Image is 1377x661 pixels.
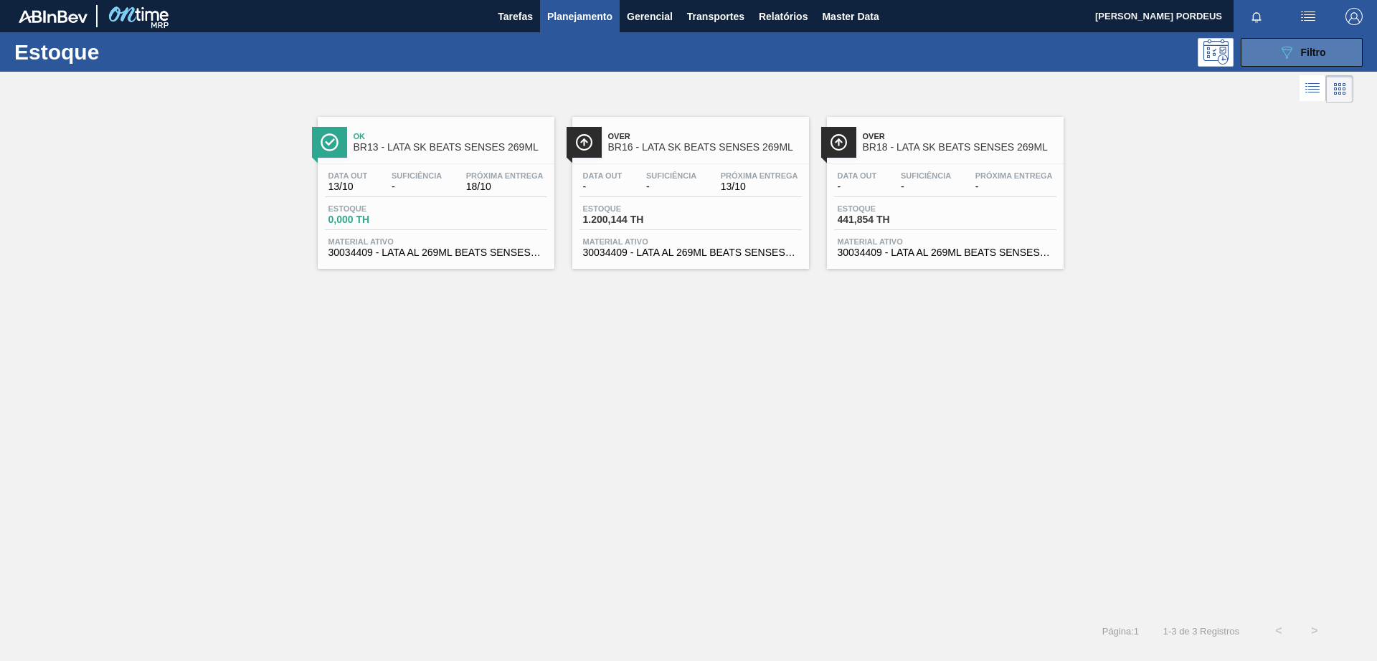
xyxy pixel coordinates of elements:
span: Suficiência [392,171,442,180]
span: 30034409 - LATA AL 269ML BEATS SENSES GARMINO [328,247,544,258]
span: BR16 - LATA SK BEATS SENSES 269ML [608,142,802,153]
span: Próxima Entrega [466,171,544,180]
span: 13/10 [721,181,798,192]
span: Material ativo [583,237,798,246]
img: Logout [1345,8,1363,25]
span: Tarefas [498,8,533,25]
button: Notificações [1234,6,1279,27]
span: Planejamento [547,8,612,25]
img: userActions [1300,8,1317,25]
span: Estoque [838,204,938,213]
span: 30034409 - LATA AL 269ML BEATS SENSES GARMINO [838,247,1053,258]
img: Ícone [575,133,593,151]
span: Página : 1 [1102,626,1139,637]
a: ÍconeOkBR13 - LATA SK BEATS SENSES 269MLData out13/10Suficiência-Próxima Entrega18/10Estoque0,000... [307,106,562,269]
span: 441,854 TH [838,214,938,225]
div: Visão em Lista [1300,75,1326,103]
span: - [392,181,442,192]
span: BR13 - LATA SK BEATS SENSES 269ML [354,142,547,153]
span: Próxima Entrega [975,171,1053,180]
span: - [583,181,623,192]
img: Ícone [321,133,339,151]
span: Over [863,132,1056,141]
h1: Estoque [14,44,229,60]
div: Visão em Cards [1326,75,1353,103]
span: Master Data [822,8,879,25]
span: Data out [838,171,877,180]
span: 30034409 - LATA AL 269ML BEATS SENSES GARMINO [583,247,798,258]
span: Suficiência [901,171,951,180]
span: Estoque [583,204,683,213]
span: Ok [354,132,547,141]
span: Material ativo [838,237,1053,246]
span: Data out [583,171,623,180]
span: 13/10 [328,181,368,192]
div: Pogramando: nenhum usuário selecionado [1198,38,1234,67]
span: 1 - 3 de 3 Registros [1160,626,1239,637]
span: Gerencial [627,8,673,25]
span: 1.200,144 TH [583,214,683,225]
img: TNhmsLtSVTkK8tSr43FrP2fwEKptu5GPRR3wAAAABJRU5ErkJggg== [19,10,87,23]
span: Transportes [687,8,744,25]
span: - [646,181,696,192]
span: - [901,181,951,192]
span: Próxima Entrega [721,171,798,180]
span: - [838,181,877,192]
span: Filtro [1301,47,1326,58]
span: Over [608,132,802,141]
span: 18/10 [466,181,544,192]
span: Material ativo [328,237,544,246]
a: ÍconeOverBR16 - LATA SK BEATS SENSES 269MLData out-Suficiência-Próxima Entrega13/10Estoque1.200,1... [562,106,816,269]
button: < [1261,613,1297,649]
img: Ícone [830,133,848,151]
span: Data out [328,171,368,180]
button: Filtro [1241,38,1363,67]
span: - [975,181,1053,192]
span: BR18 - LATA SK BEATS SENSES 269ML [863,142,1056,153]
span: Estoque [328,204,429,213]
span: 0,000 TH [328,214,429,225]
span: Suficiência [646,171,696,180]
a: ÍconeOverBR18 - LATA SK BEATS SENSES 269MLData out-Suficiência-Próxima Entrega-Estoque441,854 THM... [816,106,1071,269]
span: Relatórios [759,8,808,25]
button: > [1297,613,1333,649]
